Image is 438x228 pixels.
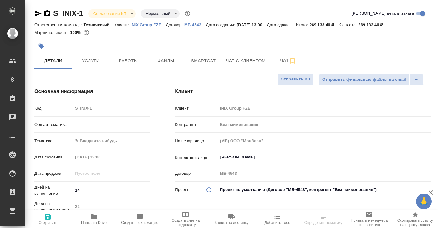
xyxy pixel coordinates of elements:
a: S_INIX-1 [53,9,83,18]
p: МБ-4543 [184,23,206,27]
p: Общая тематика [34,122,73,128]
p: INIX Group FZE [130,23,166,27]
p: Дата создания [34,154,73,160]
input: Пустое поле [73,104,150,113]
p: Дата создания: [206,23,237,27]
span: Отправить КП [281,76,310,83]
p: 100% [70,30,82,35]
button: Нормальный [144,11,172,16]
span: Отправить финальные файлы на email [322,76,406,83]
span: Добавить Todo [264,220,290,225]
p: Контрагент [175,122,217,128]
button: Создать счет на предоплату [163,210,209,228]
p: Итого: [296,23,309,27]
p: 269 133,46 ₽ [309,23,339,27]
button: Согласование КП [91,11,128,16]
svg: Подписаться [289,57,296,65]
p: Клиент [175,105,217,111]
span: Определить тематику [304,220,342,225]
span: Чат с клиентом [226,57,266,65]
button: Добавить Todo [254,210,300,228]
button: 🙏 [416,194,432,209]
span: Скопировать ссылку на оценку заказа [396,218,434,227]
a: МБ-4543 [184,22,206,27]
p: Ответственная команда: [34,23,84,27]
p: Клиент: [114,23,130,27]
div: ✎ Введи что-нибудь [75,138,142,144]
span: Заявка на доставку [215,220,248,225]
input: Пустое поле [218,120,431,129]
button: Призвать менеджера по развитию [346,210,392,228]
p: Дата сдачи: [267,23,291,27]
p: Контактное лицо [175,155,217,161]
span: 🙏 [419,195,429,208]
span: Файлы [151,57,181,65]
input: Пустое поле [73,169,128,178]
p: Дней на выполнение (авт.) [34,200,73,213]
span: Сохранить [39,220,58,225]
p: Тематика [34,138,73,144]
span: Smartcat [188,57,218,65]
span: Детали [38,57,68,65]
button: Заявка на доставку [209,210,255,228]
p: Дней на выполнение [34,184,73,197]
a: INIX Group FZE [130,22,166,27]
button: Создать рекламацию [117,210,163,228]
button: Добавить тэг [34,39,48,53]
p: Договор [175,170,217,177]
input: Пустое поле [218,104,431,113]
p: Код [34,105,73,111]
button: Скопировать ссылку на оценку заказа [392,210,438,228]
p: Договор: [166,23,184,27]
div: Согласование КП [88,9,136,18]
input: Пустое поле [218,169,431,178]
p: Технический [84,23,114,27]
span: Создать рекламацию [121,220,158,225]
p: Наше юр. лицо [175,138,217,144]
span: [PERSON_NAME] детали заказа [352,10,414,17]
p: Дата продажи [34,170,73,177]
button: Скопировать ссылку для ЯМессенджера [34,10,42,17]
button: Отправить КП [277,74,314,85]
p: 269 133,46 ₽ [358,23,387,27]
h4: Клиент [175,88,431,95]
button: Отправить финальные файлы на email [319,74,410,85]
p: К оплате: [339,23,359,27]
input: Пустое поле [218,136,431,145]
span: Услуги [76,57,106,65]
button: Скопировать ссылку [43,10,51,17]
span: Призвать менеджера по развитию [350,218,389,227]
div: ​ [73,119,150,130]
input: ✎ Введи что-нибудь [73,186,150,195]
div: ✎ Введи что-нибудь [73,136,150,146]
span: Папка на Drive [81,220,107,225]
p: [DATE] 13:00 [237,23,267,27]
p: Проект [175,187,189,193]
span: Создать счет на предоплату [166,218,205,227]
div: split button [319,74,424,85]
button: Определить тематику [300,210,346,228]
input: Пустое поле [73,202,150,211]
span: Работы [113,57,143,65]
div: Проект по умолчанию (Договор "МБ-4543", контрагент "Без наименования") [218,184,431,195]
button: Open [428,157,429,158]
button: Папка на Drive [71,210,117,228]
button: Доп статусы указывают на важность/срочность заказа [183,9,191,18]
h4: Основная информация [34,88,150,95]
span: Чат [273,57,303,65]
input: Пустое поле [73,153,128,162]
p: Маржинальность: [34,30,70,35]
div: Согласование КП [141,9,180,18]
button: Сохранить [25,210,71,228]
button: 0.00 RUB; [82,28,90,37]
